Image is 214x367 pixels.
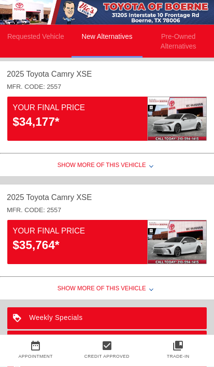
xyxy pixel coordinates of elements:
[7,307,207,329] a: Weekly Specials
[47,206,61,214] span: 2557
[18,354,53,359] a: Appointment
[13,115,59,128] strong: $34,177*
[143,25,214,58] li: Pre-Owned Alternatives
[71,340,143,351] a: check_box
[7,190,74,205] div: 2025 Toyota Camry
[7,331,29,352] img: ic_mode_comment_white_24dp_2x.png
[13,102,147,114] div: Your Final Price
[167,354,190,359] a: Trade-In
[76,67,92,82] div: XSE
[143,340,214,351] a: collections_bookmark
[47,83,61,90] span: 2557
[84,354,129,359] a: Credit Approved
[76,190,92,205] div: XSE
[7,67,74,82] div: 2025 Toyota Camry
[7,83,45,90] span: MFR. CODE:
[13,238,59,251] strong: $35,764*
[7,307,29,329] img: ic_loyalty_white_24dp_2x.png
[71,25,143,58] li: New Alternatives
[7,331,207,352] a: Get Another Price Quote
[7,206,45,214] span: MFR. CODE:
[13,225,147,237] div: Your Final Price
